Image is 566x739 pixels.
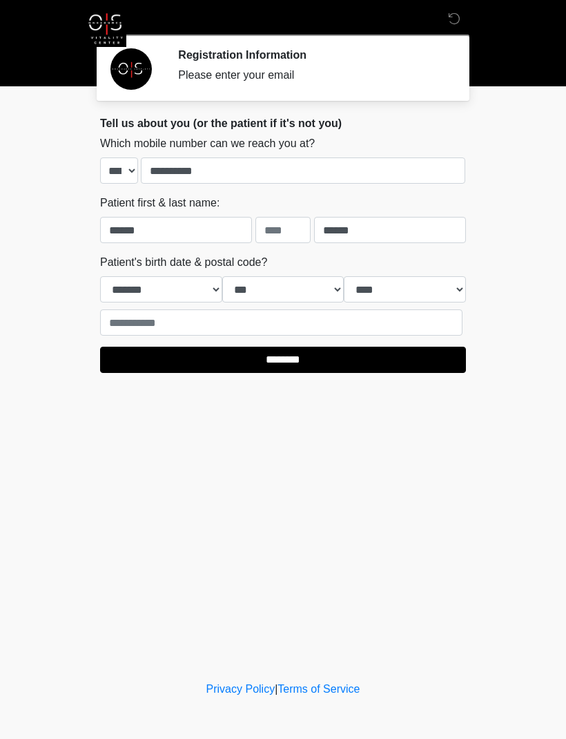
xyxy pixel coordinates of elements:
[100,254,267,271] label: Patient's birth date & postal code?
[277,683,360,695] a: Terms of Service
[100,117,466,130] h2: Tell us about you (or the patient if it's not you)
[275,683,277,695] a: |
[110,48,152,90] img: Agent Avatar
[86,10,126,47] img: OneSource Vitality Logo
[100,195,219,211] label: Patient first & last name:
[206,683,275,695] a: Privacy Policy
[100,135,315,152] label: Which mobile number can we reach you at?
[178,67,445,84] div: Please enter your email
